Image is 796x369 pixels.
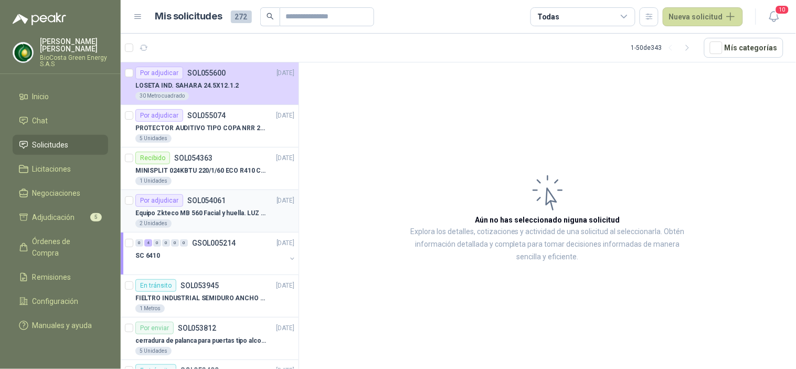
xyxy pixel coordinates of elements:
[33,139,69,151] span: Solicitudes
[13,111,108,131] a: Chat
[135,194,183,207] div: Por adjudicar
[13,135,108,155] a: Solicitudes
[40,55,108,67] p: BioCosta Green Energy S.A.S
[135,208,266,218] p: Equipo Zkteco MB 560 Facial y huella. LUZ VISIBLE
[135,81,239,91] p: LOSETA IND. SAHARA 24.5X12.1.2
[277,68,294,78] p: [DATE]
[277,238,294,248] p: [DATE]
[135,109,183,122] div: Por adjudicar
[135,177,172,185] div: 1 Unidades
[13,159,108,179] a: Licitaciones
[475,214,620,226] h3: Aún no has seleccionado niguna solicitud
[171,239,179,247] div: 0
[135,251,160,261] p: SC 6410
[121,62,299,105] a: Por adjudicarSOL055600[DATE] LOSETA IND. SAHARA 24.5X12.1.230 Metro cuadrado
[631,39,696,56] div: 1 - 50 de 343
[33,115,48,126] span: Chat
[121,105,299,147] a: Por adjudicarSOL055074[DATE] PROTECTOR AUDITIVO TIPO COPA NRR 23dB5 Unidades
[135,239,143,247] div: 0
[663,7,743,26] button: Nueva solicitud
[180,239,188,247] div: 0
[33,320,92,331] span: Manuales y ayuda
[144,239,152,247] div: 4
[267,13,274,20] span: search
[40,38,108,52] p: [PERSON_NAME] [PERSON_NAME]
[121,147,299,190] a: RecibidoSOL054363[DATE] MINISPLIT 024KBTU 220/1/60 ECO R410 C/FR1 Unidades
[13,43,33,62] img: Company Logo
[13,183,108,203] a: Negociaciones
[33,212,75,223] span: Adjudicación
[121,275,299,318] a: En tránsitoSOL053945[DATE] FIELTRO INDUSTRIAL SEMIDURO ANCHO 25 MM1 Metros
[121,318,299,360] a: Por enviarSOL053812[DATE] cerradura de palanca para puertas tipo alcoba marca yale5 Unidades
[155,9,222,24] h1: Mis solicitudes
[135,336,266,346] p: cerradura de palanca para puertas tipo alcoba marca yale
[135,279,176,292] div: En tránsito
[13,13,66,25] img: Logo peakr
[33,296,79,307] span: Configuración
[277,323,294,333] p: [DATE]
[13,231,108,263] a: Órdenes de Compra
[135,219,172,228] div: 2 Unidades
[13,291,108,311] a: Configuración
[135,237,296,270] a: 0 4 0 0 0 0 GSOL005214[DATE] SC 6410
[13,267,108,287] a: Remisiones
[277,196,294,206] p: [DATE]
[162,239,170,247] div: 0
[277,281,294,291] p: [DATE]
[187,112,226,119] p: SOL055074
[404,226,691,263] p: Explora los detalles, cotizaciones y actividad de una solicitud al seleccionarla. Obtén informaci...
[153,239,161,247] div: 0
[135,134,172,143] div: 5 Unidades
[192,239,236,247] p: GSOL005214
[13,207,108,227] a: Adjudicación5
[135,123,266,133] p: PROTECTOR AUDITIVO TIPO COPA NRR 23dB
[121,190,299,233] a: Por adjudicarSOL054061[DATE] Equipo Zkteco MB 560 Facial y huella. LUZ VISIBLE2 Unidades
[33,163,71,175] span: Licitaciones
[135,92,189,100] div: 30 Metro cuadrado
[13,315,108,335] a: Manuales y ayuda
[765,7,783,26] button: 10
[187,197,226,204] p: SOL054061
[277,153,294,163] p: [DATE]
[537,11,559,23] div: Todas
[33,271,71,283] span: Remisiones
[13,87,108,107] a: Inicio
[231,10,252,23] span: 272
[135,293,266,303] p: FIELTRO INDUSTRIAL SEMIDURO ANCHO 25 MM
[33,236,98,259] span: Órdenes de Compra
[178,324,216,332] p: SOL053812
[775,5,790,15] span: 10
[704,38,783,58] button: Mís categorías
[90,213,102,222] span: 5
[187,69,226,77] p: SOL055600
[33,91,49,102] span: Inicio
[174,154,213,162] p: SOL054363
[33,187,81,199] span: Negociaciones
[181,282,219,289] p: SOL053945
[277,111,294,121] p: [DATE]
[135,152,170,164] div: Recibido
[135,304,165,313] div: 1 Metros
[135,166,266,176] p: MINISPLIT 024KBTU 220/1/60 ECO R410 C/FR
[135,322,174,334] div: Por enviar
[135,347,172,355] div: 5 Unidades
[135,67,183,79] div: Por adjudicar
